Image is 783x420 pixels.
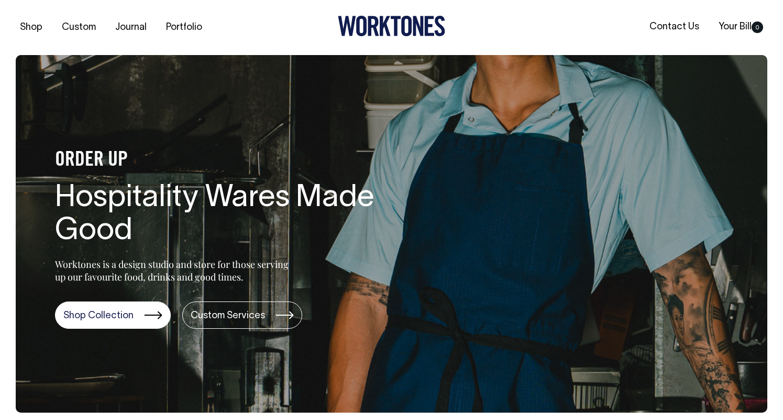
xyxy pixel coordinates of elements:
a: Journal [111,19,151,36]
a: Shop [16,19,47,36]
a: Portfolio [162,19,206,36]
a: Your Bill0 [714,18,767,36]
a: Custom Services [182,301,302,329]
a: Shop Collection [55,301,171,329]
a: Custom [58,19,100,36]
h4: ORDER UP [55,149,390,171]
span: 0 [752,21,763,33]
a: Contact Us [645,18,703,36]
p: Worktones is a design studio and store for those serving up our favourite food, drinks and good t... [55,258,293,283]
h1: Hospitality Wares Made Good [55,182,390,249]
